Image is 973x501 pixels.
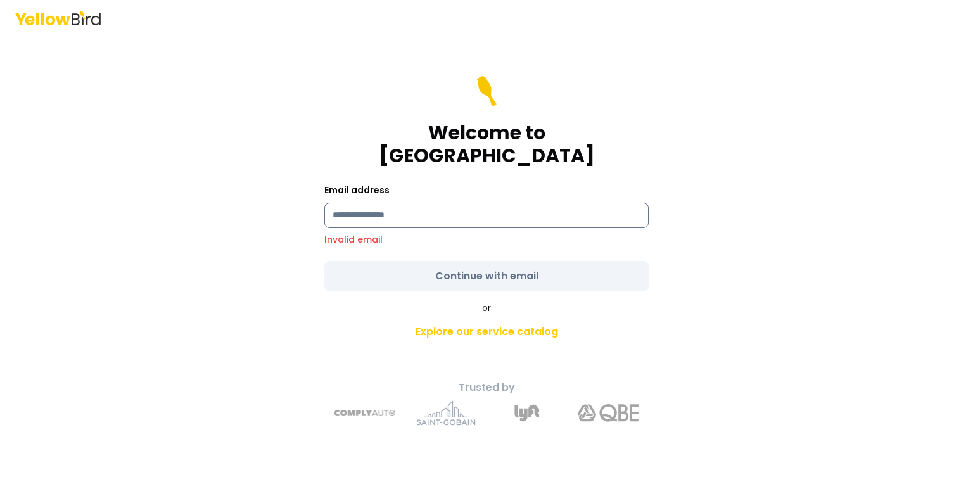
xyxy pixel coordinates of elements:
label: Email address [324,184,390,196]
span: or [482,301,491,314]
p: Trusted by [264,380,709,395]
h1: Welcome to [GEOGRAPHIC_DATA] [324,122,649,167]
p: Invalid email [324,233,649,246]
a: Explore our service catalog [264,319,709,345]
